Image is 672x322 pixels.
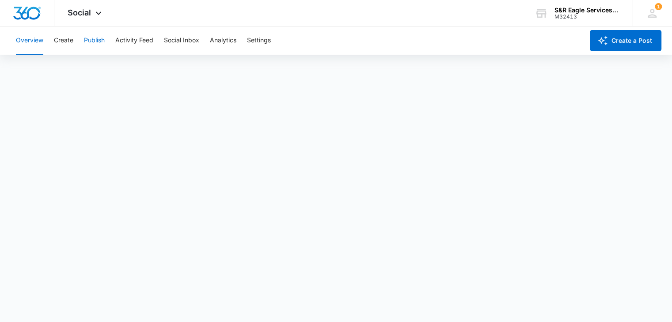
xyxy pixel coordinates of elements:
[16,26,43,55] button: Overview
[655,3,662,10] span: 1
[84,26,105,55] button: Publish
[54,26,73,55] button: Create
[115,26,153,55] button: Activity Feed
[554,7,619,14] div: account name
[590,30,661,51] button: Create a Post
[247,26,271,55] button: Settings
[210,26,236,55] button: Analytics
[655,3,662,10] div: notifications count
[554,14,619,20] div: account id
[164,26,199,55] button: Social Inbox
[68,8,91,17] span: Social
